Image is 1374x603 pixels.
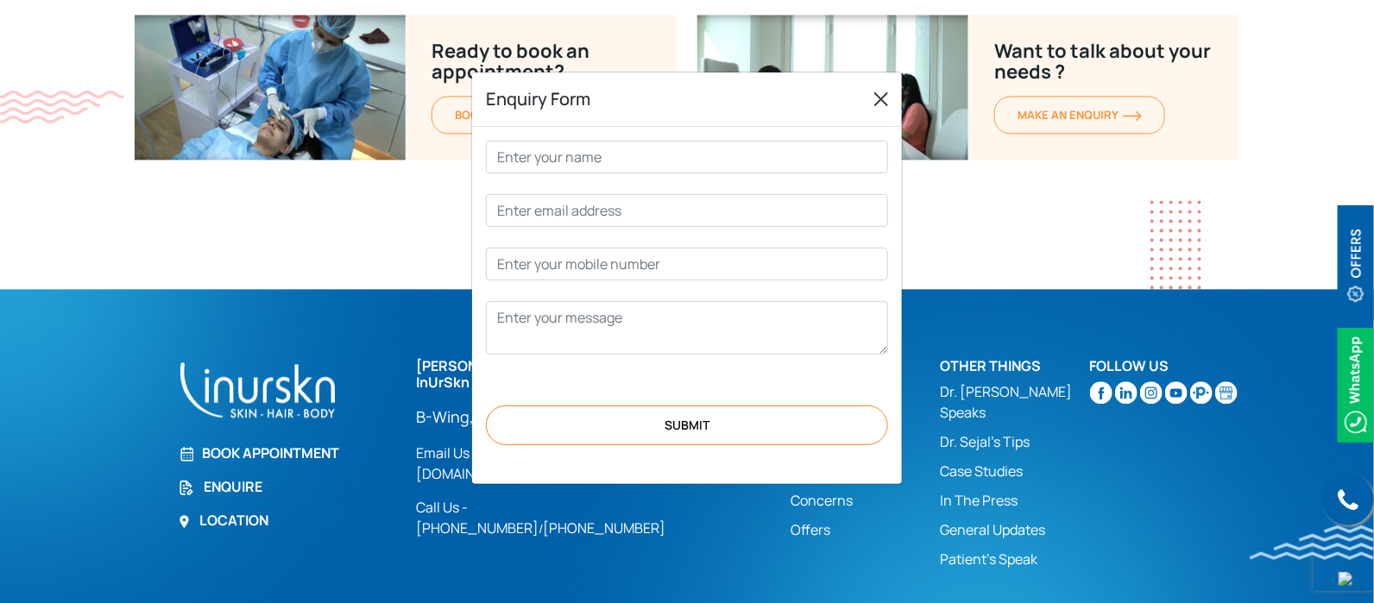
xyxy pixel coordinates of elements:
[1338,374,1374,393] a: Whatsappicon
[486,248,888,280] input: Enter your mobile number
[1250,525,1374,560] img: bluewave
[432,41,651,82] p: Ready to book an appointment?
[1338,328,1374,443] img: Whatsappicon
[486,405,888,445] input: Submit
[697,15,968,160] img: Ready-to-book
[867,85,895,113] button: Close
[486,141,888,470] form: Contact form
[486,86,590,112] h5: Enquiry Form
[135,15,406,160] img: Want-to-talk-about
[1338,205,1374,320] img: offerBt
[486,141,888,173] input: Enter your name
[994,41,1213,82] p: Want to talk about your needs ?
[486,194,888,227] input: Enter email address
